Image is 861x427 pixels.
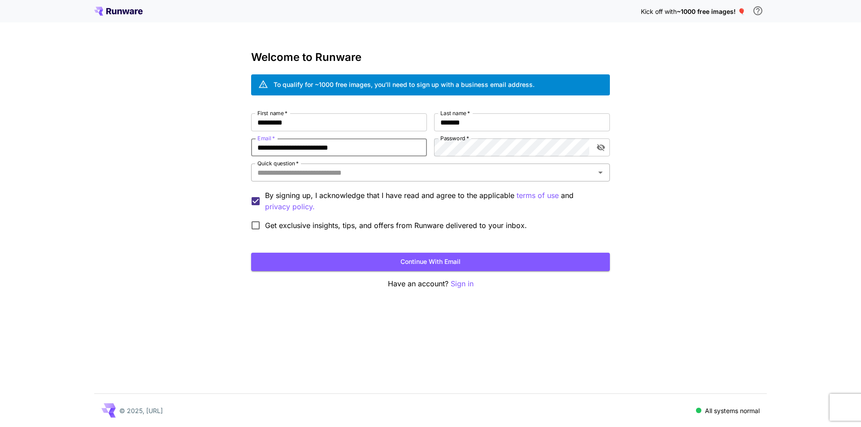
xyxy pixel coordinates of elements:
p: © 2025, [URL] [119,406,163,415]
p: Have an account? [251,278,610,289]
span: Kick off with [641,8,677,15]
p: terms of use [517,190,559,201]
button: Open [594,166,607,179]
p: All systems normal [705,406,760,415]
p: privacy policy. [265,201,315,212]
span: Get exclusive insights, tips, and offers from Runware delivered to your inbox. [265,220,527,231]
button: toggle password visibility [593,139,609,155]
button: By signing up, I acknowledge that I have read and agree to the applicable and privacy policy. [517,190,559,201]
span: ~1000 free images! 🎈 [677,8,745,15]
h3: Welcome to Runware [251,51,610,64]
div: To qualify for ~1000 free images, you’ll need to sign up with a business email address. [274,80,535,89]
label: First name [257,109,287,117]
label: Last name [440,109,470,117]
label: Password [440,134,469,142]
label: Email [257,134,275,142]
button: In order to qualify for free credit, you need to sign up with a business email address and click ... [749,2,767,20]
button: Continue with email [251,253,610,271]
p: By signing up, I acknowledge that I have read and agree to the applicable and [265,190,603,212]
label: Quick question [257,160,299,167]
button: By signing up, I acknowledge that I have read and agree to the applicable terms of use and [265,201,315,212]
button: Sign in [451,278,474,289]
